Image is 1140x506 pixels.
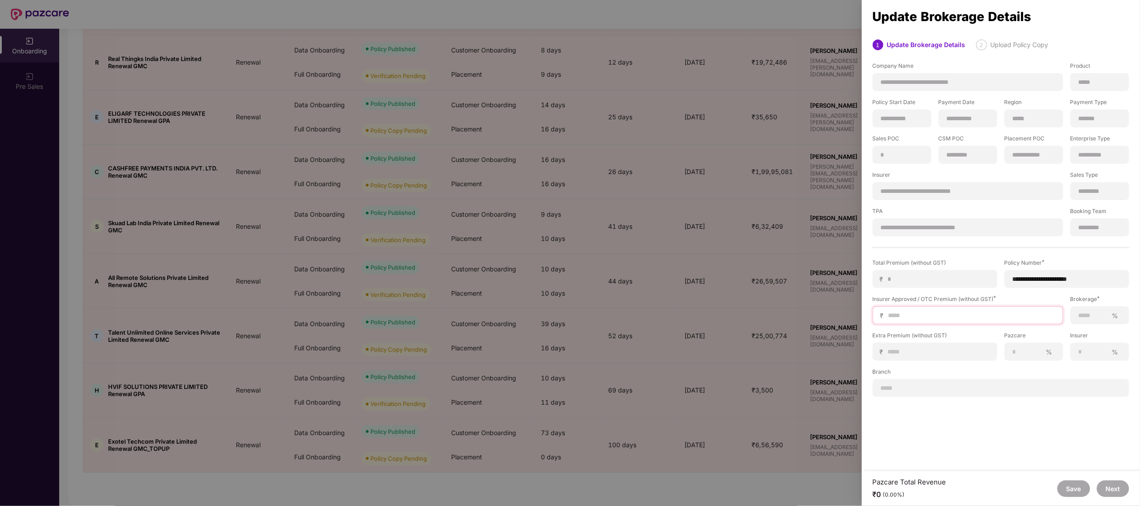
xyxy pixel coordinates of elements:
[1005,135,1063,146] label: Placement POC
[939,98,997,109] label: Payment Date
[1097,480,1129,497] button: Next
[873,478,946,486] div: Pazcare Total Revenue
[1070,295,1129,303] div: Brokerage
[1070,62,1129,73] label: Product
[880,311,888,320] span: ₹
[1070,171,1129,182] label: Sales Type
[873,207,1063,218] label: TPA
[1005,98,1063,109] label: Region
[1070,98,1129,109] label: Payment Type
[880,348,887,356] span: ₹
[873,62,1063,73] label: Company Name
[1109,311,1122,320] span: %
[980,42,983,48] span: 2
[1005,332,1063,343] label: Pazcare
[873,12,1129,22] div: Update Brokerage Details
[873,259,997,270] label: Total Premium (without GST)
[873,490,946,499] div: ₹0
[873,171,1063,182] label: Insurer
[873,368,1129,379] label: Branch
[1070,332,1129,343] label: Insurer
[1005,259,1129,266] div: Policy Number
[1070,135,1129,146] label: Enterprise Type
[991,39,1049,50] div: Upload Policy Copy
[876,42,880,48] span: 1
[887,39,966,50] div: Update Brokerage Details
[880,275,887,284] span: ₹
[873,98,931,109] label: Policy Start Date
[939,135,997,146] label: CSM POC
[1070,207,1129,218] label: Booking Team
[873,295,1063,303] div: Insurer Approved / OTC Premium (without GST)
[1043,348,1056,356] span: %
[1109,348,1122,356] span: %
[1057,480,1090,497] button: Save
[883,491,905,498] div: (0.00%)
[873,135,931,146] label: Sales POC
[873,332,997,343] label: Extra Premium (without GST)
